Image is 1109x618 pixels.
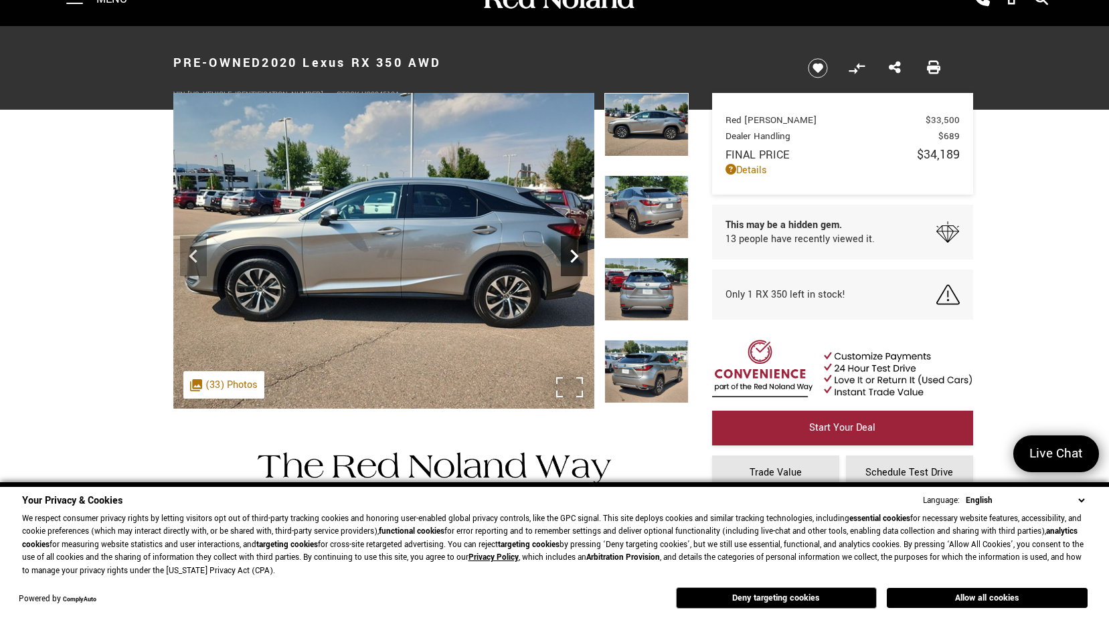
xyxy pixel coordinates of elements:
[887,588,1088,608] button: Allow all cookies
[22,512,1088,578] p: We respect consumer privacy rights by letting visitors opt out of third-party tracking cookies an...
[63,595,96,604] a: ComplyAuto
[19,595,96,604] div: Powered by
[604,340,689,403] img: Used 2020 Silver Lexus 350 image 13
[604,175,689,239] img: Used 2020 Silver Lexus 350 image 11
[726,288,845,302] span: Only 1 RX 350 left in stock!
[337,90,361,100] span: Stock:
[173,90,187,100] span: VIN:
[561,236,588,276] div: Next
[726,146,960,163] a: Final Price $34,189
[180,236,207,276] div: Previous
[173,93,594,409] img: Used 2020 Silver Lexus 350 image 10
[889,60,901,77] a: Share this Pre-Owned 2020 Lexus RX 350 AWD
[1013,435,1099,472] a: Live Chat
[726,147,917,163] span: Final Price
[726,114,960,126] a: Red [PERSON_NAME] $33,500
[183,371,264,399] div: (33) Photos
[962,494,1088,508] select: Language Select
[1023,445,1090,463] span: Live Chat
[726,130,960,142] a: Dealer Handling $689
[586,552,660,563] strong: Arbitration Provision
[379,526,444,537] strong: functional cookies
[750,466,802,480] span: Trade Value
[726,232,875,246] span: 13 people have recently viewed it.
[809,421,875,435] span: Start Your Deal
[803,58,833,79] button: Save vehicle
[468,552,519,563] a: Privacy Policy
[726,163,960,177] a: Details
[726,114,926,126] span: Red [PERSON_NAME]
[173,36,786,90] h1: 2020 Lexus RX 350 AWD
[604,93,689,157] img: Used 2020 Silver Lexus 350 image 10
[173,54,262,72] strong: Pre-Owned
[712,411,973,445] a: Start Your Deal
[676,587,877,609] button: Deny targeting cookies
[865,466,953,480] span: Schedule Test Drive
[498,539,560,550] strong: targeting cookies
[847,58,867,78] button: Compare Vehicle
[726,218,875,232] span: This may be a hidden gem.
[846,455,973,490] a: Schedule Test Drive
[187,90,323,100] span: [US_VEHICLE_IDENTIFICATION_NUMBER]
[926,114,960,126] span: $33,500
[726,130,938,142] span: Dealer Handling
[927,60,940,77] a: Print this Pre-Owned 2020 Lexus RX 350 AWD
[22,494,122,508] span: Your Privacy & Cookies
[256,539,318,550] strong: targeting cookies
[22,526,1078,550] strong: analytics cookies
[938,130,960,142] span: $689
[849,513,910,524] strong: essential cookies
[917,146,960,163] span: $34,189
[604,257,689,321] img: Used 2020 Silver Lexus 350 image 12
[712,455,839,490] a: Trade Value
[361,90,400,100] span: UC224510A
[923,496,960,505] div: Language:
